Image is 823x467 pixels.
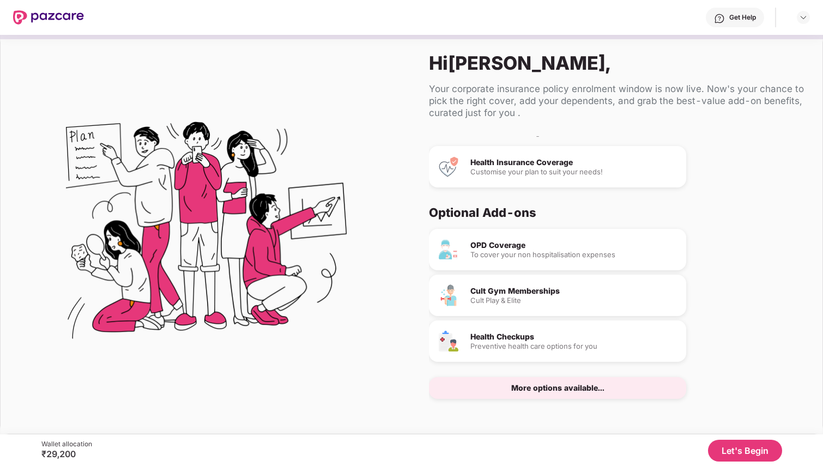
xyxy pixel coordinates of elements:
[714,13,725,24] img: svg+xml;base64,PHN2ZyBpZD0iSGVscC0zMngzMiIgeG1sbnM9Imh0dHA6Ly93d3cudzMub3JnLzIwMDAvc3ZnIiB3aWR0aD...
[429,83,805,119] div: Your corporate insurance policy enrolment window is now live. Now's your chance to pick the right...
[429,205,796,220] div: Optional Add-ons
[511,384,604,392] div: More options available...
[66,94,347,374] img: Flex Benefits Illustration
[438,330,459,352] img: Health Checkups
[799,13,808,22] img: svg+xml;base64,PHN2ZyBpZD0iRHJvcGRvd24tMzJ4MzIiIHhtbG5zPSJodHRwOi8vd3d3LnczLm9yZy8yMDAwL3N2ZyIgd2...
[13,10,84,25] img: New Pazcare Logo
[470,251,677,258] div: To cover your non hospitalisation expenses
[470,333,677,341] div: Health Checkups
[470,343,677,350] div: Preventive health care options for you
[470,297,677,304] div: Cult Play & Elite
[41,440,92,448] div: Wallet allocation
[429,52,805,74] div: Hi [PERSON_NAME] ,
[729,13,756,22] div: Get Help
[470,287,677,295] div: Cult Gym Memberships
[708,440,782,462] button: Let's Begin
[438,284,459,306] img: Cult Gym Memberships
[470,159,677,166] div: Health Insurance Coverage
[41,448,92,459] div: ₹29,200
[470,241,677,249] div: OPD Coverage
[438,239,459,260] img: OPD Coverage
[470,168,677,175] div: Customise your plan to suit your needs!
[438,156,459,178] img: Health Insurance Coverage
